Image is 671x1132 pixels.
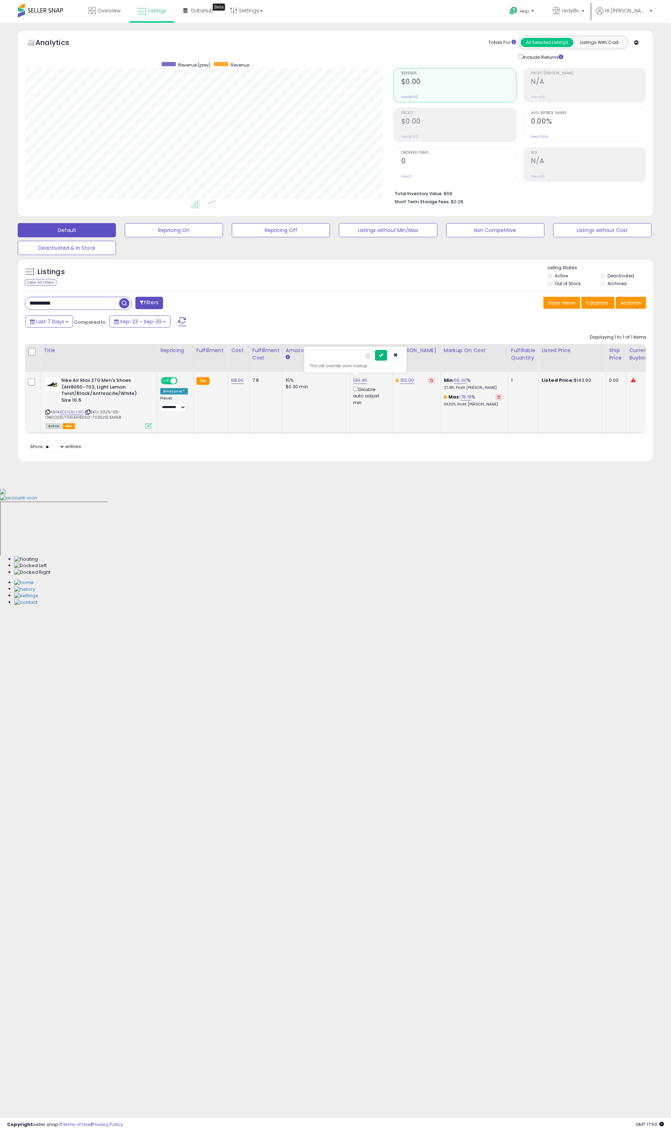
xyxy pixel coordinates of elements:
img: Docked Left [14,562,47,569]
span: FBA [63,423,75,429]
button: Actions [616,297,646,309]
img: Home [14,579,34,586]
span: Columns [586,299,608,306]
h2: $0.00 [401,117,516,127]
b: Listed Price: [542,377,574,384]
li: $68 [395,189,641,197]
button: Listings With Cost [573,38,626,47]
img: 31spV1jjmTL._SL40_.jpg [45,377,60,391]
small: Amazon Fees. [286,354,290,361]
label: Deactivated [608,273,634,279]
span: Profit [401,111,516,115]
img: Settings [14,593,38,599]
th: The percentage added to the cost of goods (COGS) that forms the calculator for Min & Max prices. [441,344,508,372]
a: Help [504,1,541,23]
div: 7.8 [252,377,277,384]
div: Cost [231,347,246,354]
a: 55.00 [454,377,467,384]
b: Max: [448,394,461,400]
span: Listings [148,7,167,14]
h2: N/A [531,157,646,166]
label: Out of Stock [555,281,581,287]
span: Profit [PERSON_NAME] [531,72,646,75]
button: Listings without Min/Max [339,223,437,237]
small: Prev: N/A [531,95,545,99]
h2: N/A [531,78,646,87]
div: Tooltip anchor [213,4,225,11]
button: Filters [135,297,163,309]
img: Contact [14,599,38,606]
div: $143.90 [542,377,600,384]
h2: 0.00% [531,117,646,127]
div: Title [44,347,154,354]
b: Nike Air Max 270 Men's Shoes (AH8050-703, Light Lemon Twist/Black/Anthracite/White) Size 10.5 [61,377,147,405]
small: Prev: N/A [531,174,545,179]
a: 155.00 [400,377,414,384]
div: Current Buybox Price [629,347,666,362]
button: Repricing Off [232,223,330,237]
small: Prev: $0.00 [401,135,418,139]
span: Avg. Buybox Share [531,111,646,115]
p: Listing States: [548,265,653,271]
span: All listings currently available for purchase on Amazon [45,423,62,429]
a: B0DS6LY3K1 [60,409,84,415]
span: DataHub [191,7,213,14]
span: Compared to: [74,319,107,326]
span: | SKU: 2025-05-13B0DS6LY3K1.AH8050-703Sz10.5M68 [45,409,121,420]
a: 78.19 [461,394,472,401]
h5: Listings [38,267,65,277]
span: Help [520,8,529,14]
label: Archived [608,281,627,287]
span: Overview [97,7,121,14]
div: 1 [511,377,533,384]
a: Hi [PERSON_NAME] [596,7,653,23]
div: Disable auto adjust min [353,385,387,406]
div: Include Returns [513,53,572,61]
div: Fulfillment Cost [252,347,280,362]
b: Min: [444,377,454,384]
div: Fulfillable Quantity [511,347,536,362]
div: Fulfillment [196,347,225,354]
div: Listed Price [542,347,603,354]
img: Floating [14,556,38,563]
div: Totals For [488,39,516,46]
div: Ship Price [609,347,623,362]
i: This overrides the store level max markup for this listing [444,395,447,399]
span: Revenue (prev) [178,62,211,68]
h2: 0 [401,157,516,166]
div: Markup on Cost [444,347,505,354]
b: Short Term Storage Fees: [395,199,450,205]
button: Sep-23 - Sep-29 [110,316,170,328]
p: 27.41% Profit [PERSON_NAME] [444,385,503,390]
div: % [444,394,503,407]
span: Revenue [231,62,249,68]
button: Last 7 Days [26,316,73,328]
small: Prev: 0 [401,174,411,179]
div: Preset: [160,396,188,412]
span: Hi [PERSON_NAME] [605,7,648,14]
div: This will override store markup [309,362,402,369]
p: 34.30% Profit [PERSON_NAME] [444,402,503,407]
a: 136.45 [353,377,368,384]
span: OFF [177,378,188,384]
div: 15% [286,377,345,384]
span: ROI [531,151,646,155]
button: Non Competitive [446,223,544,237]
div: $0.30 min [286,384,345,390]
img: History [14,586,35,593]
button: Columns [581,297,615,309]
b: Total Inventory Value: [395,191,443,197]
i: Revert to store-level Max Markup [497,395,501,399]
div: [PERSON_NAME] [396,347,438,354]
img: Docked Right [14,569,50,576]
div: ASIN: [45,377,152,428]
small: Prev: 0.00% [531,135,548,139]
div: Displaying 1 to 1 of 1 items [590,334,646,341]
div: Amazon Fees [286,347,347,354]
div: % [444,377,503,390]
span: redylllc [562,7,580,14]
small: Prev: $0.00 [401,95,418,99]
div: 0.00 [609,377,621,384]
a: 68.00 [231,377,244,384]
h5: Analytics [35,38,83,49]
